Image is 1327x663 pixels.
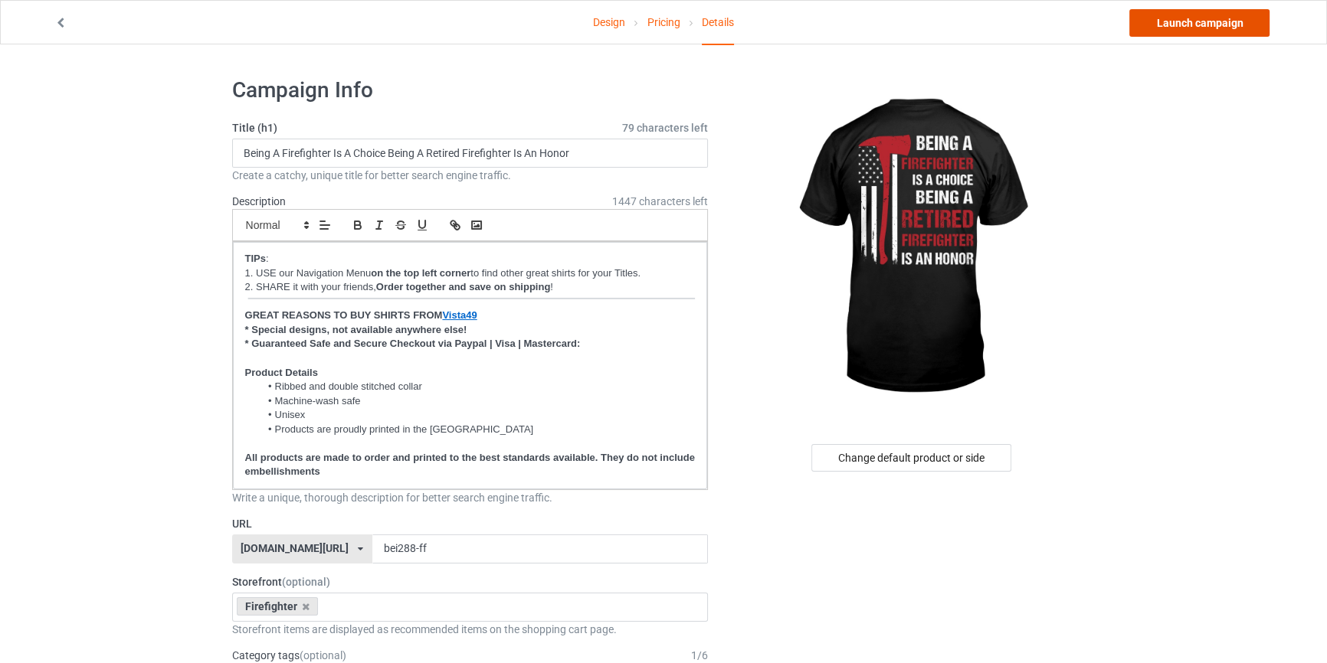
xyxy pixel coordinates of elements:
div: 1 / 6 [691,648,708,663]
div: Write a unique, thorough description for better search engine traffic. [232,490,709,505]
span: 79 characters left [622,120,708,136]
img: Screenshot_at_Jul_03_11-49-29.png [245,296,696,305]
a: Vista49 [442,309,477,321]
label: Storefront [232,574,709,590]
li: Products are proudly printed in the [GEOGRAPHIC_DATA] [260,423,695,436]
label: URL [232,516,709,531]
p: : [245,252,696,266]
a: Launch campaign [1129,9,1270,37]
div: [DOMAIN_NAME][URL] [241,543,349,554]
div: Change default product or side [811,444,1011,472]
div: Create a catchy, unique title for better search engine traffic. [232,168,709,183]
li: Machine-wash safe [260,394,695,408]
strong: Order together and save on shipping [376,281,551,292]
label: Title (h1) [232,120,709,136]
p: 1. USE our Navigation Menu to find other great shirts for your Titles. [245,266,696,281]
h1: Campaign Info [232,77,709,104]
strong: GREAT REASONS TO BUY SHIRTS FROM [245,309,443,321]
a: Pricing [647,1,680,44]
strong: on the top left corner [371,267,470,279]
strong: Product Details [245,367,318,378]
strong: All products are made to order and printed to the best standards available. They do not include e... [245,452,698,478]
li: Unisex [260,408,695,422]
span: (optional) [282,576,330,588]
p: 2. SHARE it with your friends, ! [245,280,696,295]
a: Design [593,1,625,44]
label: Description [232,195,286,207]
span: (optional) [300,649,346,661]
span: 1447 characters left [612,194,708,209]
li: Ribbed and double stitched collar [260,380,695,394]
strong: * Guaranteed Safe and Secure Checkout via Paypal | Visa | Mastercard: [245,338,581,349]
strong: TIPs [245,253,266,264]
strong: * Special designs, not available anywhere else! [245,324,467,335]
div: Storefront items are displayed as recommended items on the shopping cart page. [232,622,709,637]
label: Category tags [232,648,346,663]
div: Details [702,1,734,45]
div: Firefighter [237,597,319,616]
